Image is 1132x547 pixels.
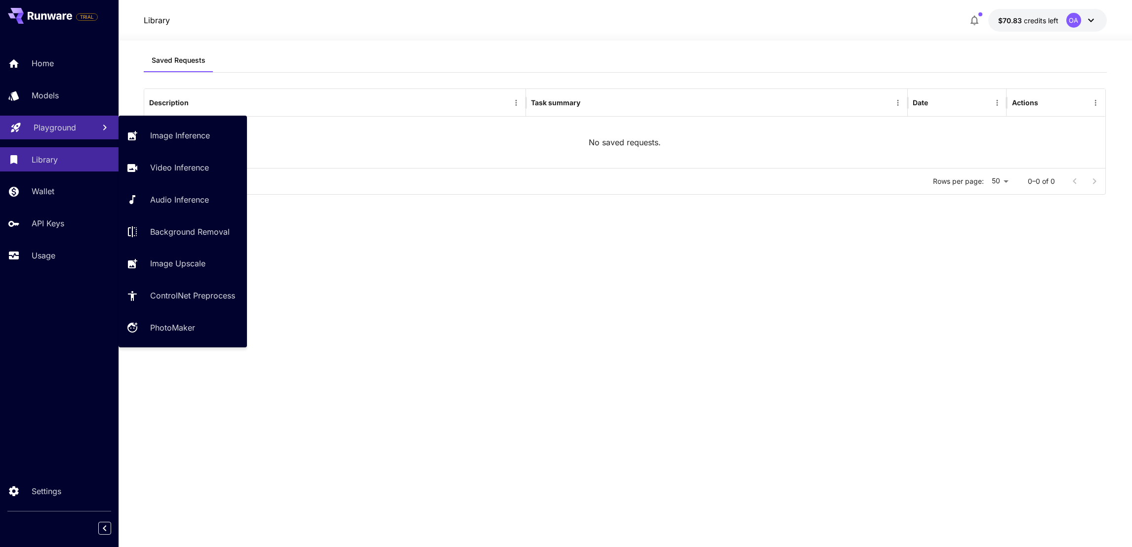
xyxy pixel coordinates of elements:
p: API Keys [32,217,64,229]
button: Collapse sidebar [98,522,111,535]
p: Home [32,57,54,69]
p: PhotoMaker [150,322,195,334]
button: Sort [929,96,943,110]
a: PhotoMaker [119,316,247,340]
span: credits left [1024,16,1058,25]
nav: breadcrumb [144,14,170,26]
div: Description [149,98,189,107]
p: Rows per page: [933,176,984,186]
p: 0–0 of 0 [1028,176,1055,186]
p: Usage [32,250,55,261]
button: Menu [1089,96,1103,110]
a: Audio Inference [119,188,247,212]
p: Wallet [32,185,54,197]
div: 50 [988,174,1012,188]
p: Playground [34,122,76,133]
p: Library [144,14,170,26]
a: Image Upscale [119,252,247,276]
a: Image Inference [119,124,247,148]
a: ControlNet Preprocess [119,284,247,308]
button: $70.834 [988,9,1107,32]
p: Image Inference [150,129,210,141]
span: TRIAL [77,13,97,21]
span: Saved Requests [152,56,205,65]
p: Models [32,89,59,101]
button: Sort [190,96,203,110]
button: Menu [509,96,523,110]
p: Settings [32,485,61,497]
div: OA [1066,13,1081,28]
p: No saved requests. [589,136,661,148]
button: Sort [581,96,595,110]
span: $70.83 [998,16,1024,25]
div: Actions [1012,98,1038,107]
p: Library [32,154,58,166]
p: Audio Inference [150,194,209,206]
p: Background Removal [150,226,230,238]
button: Menu [891,96,905,110]
div: Date [913,98,928,107]
p: ControlNet Preprocess [150,290,235,301]
div: $70.834 [998,15,1058,26]
button: Menu [990,96,1004,110]
p: Image Upscale [150,257,205,269]
span: Add your payment card to enable full platform functionality. [76,11,98,23]
a: Background Removal [119,219,247,244]
div: Task summary [531,98,580,107]
a: Video Inference [119,156,247,180]
p: Video Inference [150,162,209,173]
div: Collapse sidebar [106,519,119,537]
